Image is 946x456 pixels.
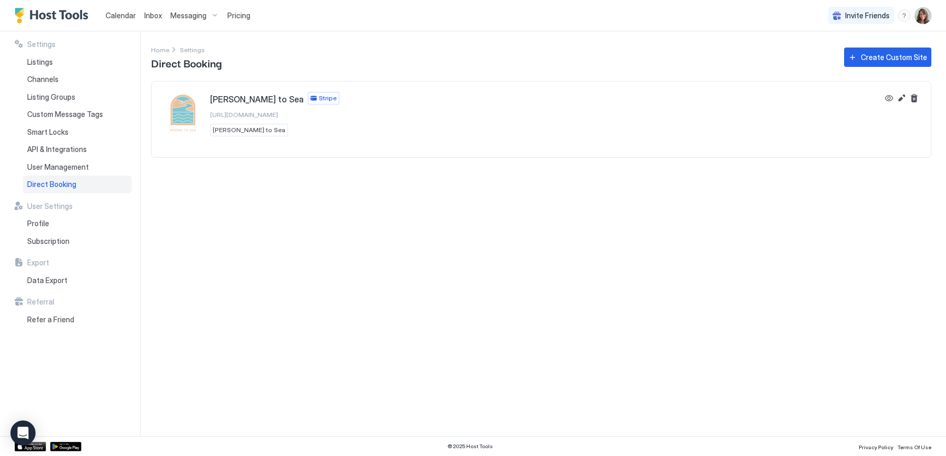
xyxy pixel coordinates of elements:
span: Channels [27,75,59,84]
div: menu [898,9,910,22]
a: Calendar [106,10,136,21]
a: Listings [23,53,132,71]
span: User Management [27,162,89,172]
a: Privacy Policy [859,441,893,452]
a: Google Play Store [50,442,82,451]
span: Pricing [227,11,250,20]
span: Inbox [144,11,162,20]
span: Terms Of Use [897,444,931,450]
a: Custom Message Tags [23,106,132,123]
span: Export [27,258,49,267]
a: Channels [23,71,132,88]
a: Inbox [144,10,162,21]
span: Referral [27,297,54,307]
button: Edit [895,92,908,104]
span: © 2025 Host Tools [447,443,493,450]
span: API & Integrations [27,145,87,154]
span: [PERSON_NAME] to Sea [210,94,304,104]
a: Home [151,44,169,55]
a: Refer a Friend [23,311,132,329]
a: Direct Booking [23,176,132,193]
span: Messaging [170,11,206,20]
span: Direct Booking [151,55,222,71]
a: User Management [23,158,132,176]
div: Breadcrumb [151,44,169,55]
button: View [883,92,895,104]
span: Settings [180,46,205,54]
a: Data Export [23,272,132,289]
span: [PERSON_NAME] to Sea [213,125,285,135]
span: Calendar [106,11,136,20]
a: [URL][DOMAIN_NAME] [210,109,278,120]
div: User profile [915,7,931,24]
a: Subscription [23,232,132,250]
span: Listings [27,57,53,67]
a: App Store [15,442,46,451]
span: Custom Message Tags [27,110,103,119]
span: [URL][DOMAIN_NAME] [210,111,278,119]
span: Invite Friends [845,11,890,20]
span: Stripe [319,93,337,103]
div: Moore to Sea [162,92,204,134]
span: Profile [27,219,49,228]
span: Refer a Friend [27,315,74,324]
span: Smart Locks [27,127,68,137]
a: Host Tools Logo [15,8,93,24]
div: Breadcrumb [180,44,205,55]
span: Direct Booking [27,180,76,189]
a: API & Integrations [23,141,132,158]
span: Listing Groups [27,92,75,102]
button: Create Custom Site [844,48,931,67]
a: Profile [23,215,132,232]
div: Create Custom Site [861,52,927,63]
a: Settings [180,44,205,55]
span: Data Export [27,276,67,285]
span: Subscription [27,237,70,246]
span: User Settings [27,202,73,211]
button: Delete [908,92,920,104]
span: Settings [27,40,55,49]
span: Home [151,46,169,54]
a: Listing Groups [23,88,132,106]
span: Privacy Policy [859,444,893,450]
a: Terms Of Use [897,441,931,452]
div: Open Intercom Messenger [10,420,36,446]
a: Smart Locks [23,123,132,141]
